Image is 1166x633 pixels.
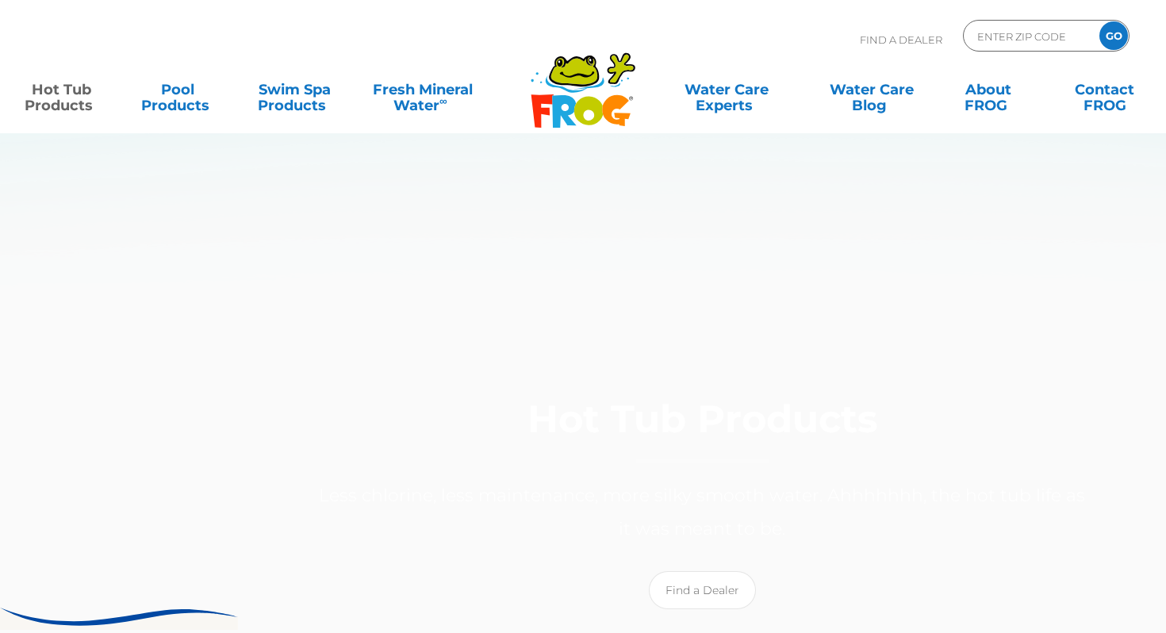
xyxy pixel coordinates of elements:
[649,571,756,609] a: Find a Dealer
[942,74,1033,105] a: AboutFROG
[1099,21,1128,50] input: GO
[860,20,942,59] p: Find A Dealer
[313,479,1091,546] p: Less chlorine, less maintenance, more silky smooth water. Ahhhhhhh, the hot tub life as it was me...
[313,398,1091,463] h1: Hot Tub Products
[826,74,916,105] a: Water CareBlog
[653,74,800,105] a: Water CareExperts
[16,74,106,105] a: Hot TubProducts
[1060,74,1150,105] a: ContactFROG
[522,32,644,129] img: Frog Products Logo
[249,74,339,105] a: Swim SpaProducts
[366,74,479,105] a: Fresh MineralWater∞
[132,74,223,105] a: PoolProducts
[439,94,447,107] sup: ∞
